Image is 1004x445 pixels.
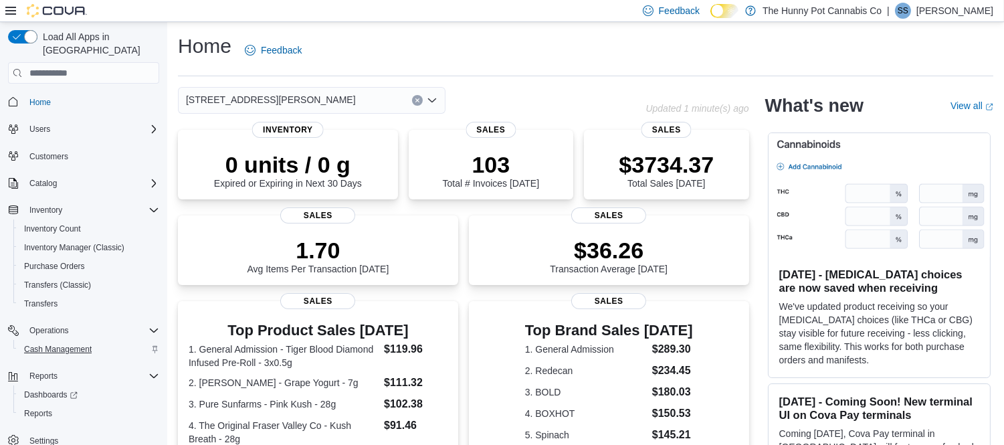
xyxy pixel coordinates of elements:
[24,323,159,339] span: Operations
[443,151,539,189] div: Total # Invoices [DATE]
[24,121,159,137] span: Users
[24,261,85,272] span: Purchase Orders
[3,120,165,139] button: Users
[652,384,693,400] dd: $180.03
[895,3,911,19] div: Suzi Strand
[13,294,165,313] button: Transfers
[29,124,50,135] span: Users
[24,175,159,191] span: Catalog
[384,375,447,391] dd: $111.32
[19,240,130,256] a: Inventory Manager (Classic)
[24,368,159,384] span: Reports
[19,277,159,293] span: Transfers (Classic)
[13,257,165,276] button: Purchase Orders
[19,387,159,403] span: Dashboards
[19,387,83,403] a: Dashboards
[189,397,379,411] dt: 3. Pure Sunfarms - Pink Kush - 28g
[19,240,159,256] span: Inventory Manager (Classic)
[24,121,56,137] button: Users
[13,385,165,404] a: Dashboards
[24,93,159,110] span: Home
[525,385,647,399] dt: 3. BOLD
[652,406,693,422] dd: $150.53
[29,325,69,336] span: Operations
[19,277,96,293] a: Transfers (Classic)
[186,92,356,108] span: [STREET_ADDRESS][PERSON_NAME]
[13,404,165,423] button: Reports
[29,97,51,108] span: Home
[24,175,62,191] button: Catalog
[645,103,748,114] p: Updated 1 minute(s) ago
[619,151,714,189] div: Total Sales [DATE]
[525,343,647,356] dt: 1. General Admission
[178,33,231,60] h1: Home
[3,147,165,166] button: Customers
[24,389,78,400] span: Dashboards
[916,3,993,19] p: [PERSON_NAME]
[24,202,159,218] span: Inventory
[779,300,979,367] p: We've updated product receiving so your [MEDICAL_DATA] choices (like THCa or CBG) stay visible fo...
[887,3,890,19] p: |
[19,296,159,312] span: Transfers
[214,151,362,178] p: 0 units / 0 g
[765,95,864,116] h2: What's new
[24,368,63,384] button: Reports
[13,219,165,238] button: Inventory Count
[779,395,979,422] h3: [DATE] - Coming Soon! New terminal UI on Cova Pay terminals
[29,178,57,189] span: Catalog
[3,92,165,111] button: Home
[24,408,52,419] span: Reports
[384,418,447,434] dd: $91.46
[280,293,355,309] span: Sales
[950,100,993,111] a: View allExternal link
[710,4,738,18] input: Dark Mode
[412,95,423,106] button: Clear input
[641,122,692,138] span: Sales
[550,237,668,274] div: Transaction Average [DATE]
[384,396,447,412] dd: $102.38
[985,103,993,111] svg: External link
[19,406,159,422] span: Reports
[466,122,516,138] span: Sales
[384,341,447,357] dd: $119.96
[247,237,389,264] p: 1.70
[550,237,668,264] p: $36.26
[27,4,87,17] img: Cova
[898,3,908,19] span: SS
[29,151,68,162] span: Customers
[24,224,81,234] span: Inventory Count
[525,428,647,442] dt: 5. Spinach
[29,205,62,215] span: Inventory
[252,122,324,138] span: Inventory
[24,344,92,355] span: Cash Management
[189,323,447,339] h3: Top Product Sales [DATE]
[525,364,647,377] dt: 2. Redecan
[37,30,159,57] span: Load All Apps in [GEOGRAPHIC_DATA]
[525,323,693,339] h3: Top Brand Sales [DATE]
[19,221,159,237] span: Inventory Count
[13,340,165,359] button: Cash Management
[571,293,646,309] span: Sales
[3,201,165,219] button: Inventory
[280,207,355,224] span: Sales
[3,367,165,385] button: Reports
[19,341,159,357] span: Cash Management
[189,343,379,369] dt: 1. General Admission - Tiger Blood Diamond Infused Pre-Roll - 3x0.5g
[763,3,882,19] p: The Hunny Pot Cannabis Co
[24,242,124,253] span: Inventory Manager (Classic)
[24,149,74,165] a: Customers
[247,237,389,274] div: Avg Items Per Transaction [DATE]
[3,321,165,340] button: Operations
[652,341,693,357] dd: $289.30
[24,94,56,110] a: Home
[214,151,362,189] div: Expired or Expiring in Next 30 Days
[24,202,68,218] button: Inventory
[24,280,91,290] span: Transfers (Classic)
[261,43,302,57] span: Feedback
[24,298,58,309] span: Transfers
[24,148,159,165] span: Customers
[443,151,539,178] p: 103
[652,363,693,379] dd: $234.45
[779,268,979,294] h3: [DATE] - [MEDICAL_DATA] choices are now saved when receiving
[13,276,165,294] button: Transfers (Classic)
